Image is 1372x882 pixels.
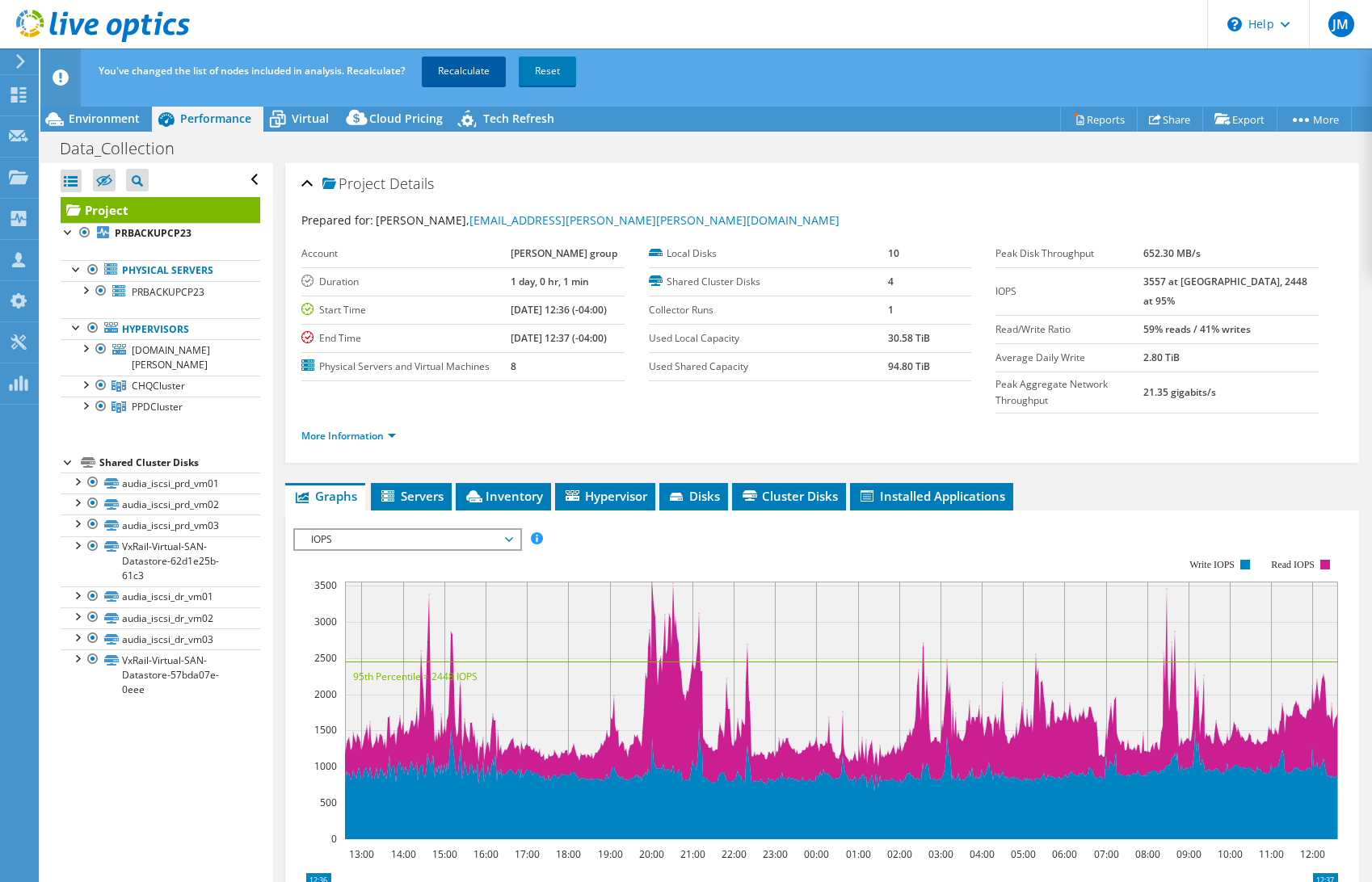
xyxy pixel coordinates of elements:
[389,174,434,193] span: Details
[303,530,511,549] span: IOPS
[320,796,337,809] text: 500
[115,226,191,240] b: PRBACKUPCP23
[132,343,210,372] span: [DOMAIN_NAME][PERSON_NAME]
[887,847,912,861] text: 02:00
[301,429,396,443] a: More Information
[376,212,840,228] span: [PERSON_NAME],
[649,330,888,346] label: Used Local Capacity
[649,302,888,318] label: Collector Runs
[763,847,788,861] text: 23:00
[379,488,444,504] span: Servers
[649,359,888,375] label: Used Shared Capacity
[667,488,720,504] span: Disks
[331,832,337,846] text: 0
[1259,847,1284,861] text: 11:00
[464,488,543,504] span: Inventory
[61,536,260,586] a: VxRail-Virtual-SAN-Datastore-62d1e25b-61c3
[301,246,511,262] label: Account
[61,318,260,339] a: Hypervisors
[649,246,888,262] label: Local Disks
[314,615,337,628] text: 3000
[61,628,260,649] a: audia_iscsi_dr_vm03
[469,212,840,228] a: [EMAIL_ADDRESS][PERSON_NAME][PERSON_NAME][DOMAIN_NAME]
[61,281,260,302] a: PRBACKUPCP23
[1202,107,1277,132] a: Export
[61,649,260,699] a: VxRail-Virtual-SAN-Datastore-57bda07e-0eee
[483,111,554,126] span: Tech Refresh
[740,488,838,504] span: Cluster Disks
[61,586,260,607] a: audia_iscsi_dr_vm01
[888,303,894,317] b: 1
[353,670,478,683] text: 95th Percentile = 2448 IOPS
[519,57,576,86] a: Reset
[349,847,374,861] text: 13:00
[1143,275,1307,308] b: 3557 at [GEOGRAPHIC_DATA], 2448 at 95%
[995,376,1143,409] label: Peak Aggregate Network Throughput
[292,111,329,126] span: Virtual
[888,246,899,260] b: 10
[1143,351,1180,364] b: 2.80 TiB
[1176,847,1202,861] text: 09:00
[1277,107,1352,132] a: More
[301,302,511,318] label: Start Time
[1143,246,1201,260] b: 652.30 MB/s
[314,687,337,701] text: 2000
[301,359,511,375] label: Physical Servers and Virtual Machines
[53,140,200,157] h1: Data_Collection
[1060,107,1138,132] a: Reports
[511,246,617,260] b: [PERSON_NAME] group
[293,488,357,504] span: Graphs
[422,57,506,86] a: Recalculate
[69,111,140,126] span: Environment
[649,274,888,290] label: Shared Cluster Disks
[61,260,260,281] a: Physical Servers
[132,400,183,414] span: PPDCluster
[511,303,607,317] b: [DATE] 12:36 (-04:00)
[61,607,260,628] a: audia_iscsi_dr_vm02
[432,847,457,861] text: 15:00
[995,350,1143,366] label: Average Daily Write
[61,514,260,535] a: audia_iscsi_prd_vm03
[511,359,516,373] b: 8
[639,847,664,861] text: 20:00
[61,339,260,375] a: [DOMAIN_NAME][PERSON_NAME]
[132,379,185,393] span: CHQCluster
[473,847,499,861] text: 16:00
[61,397,260,418] a: PPDCluster
[888,331,930,345] b: 30.58 TiB
[1227,17,1242,31] svg: \n
[1094,847,1119,861] text: 07:00
[301,212,373,228] label: Prepared for:
[928,847,953,861] text: 03:00
[314,759,337,773] text: 1000
[301,330,511,346] label: End Time
[995,321,1143,338] label: Read/Write Ratio
[970,847,995,861] text: 04:00
[888,359,930,373] b: 94.80 TiB
[61,376,260,397] a: CHQCluster
[1300,847,1325,861] text: 12:00
[314,651,337,665] text: 2500
[322,176,385,192] span: Project
[61,197,260,223] a: Project
[858,488,1005,504] span: Installed Applications
[99,64,405,78] span: You've changed the list of nodes included in analysis. Recalculate?
[369,111,443,126] span: Cloud Pricing
[61,472,260,493] a: audia_iscsi_prd_vm01
[1218,847,1243,861] text: 10:00
[515,847,540,861] text: 17:00
[301,274,511,290] label: Duration
[1135,847,1160,861] text: 08:00
[995,246,1143,262] label: Peak Disk Throughput
[1143,385,1216,399] b: 21.35 gigabits/s
[556,847,581,861] text: 18:00
[314,578,337,592] text: 3500
[61,493,260,514] a: audia_iscsi_prd_vm02
[511,331,607,345] b: [DATE] 12:37 (-04:00)
[563,488,647,504] span: Hypervisor
[1052,847,1077,861] text: 06:00
[804,847,829,861] text: 00:00
[391,847,416,861] text: 14:00
[1328,11,1354,37] span: JM
[180,111,251,126] span: Performance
